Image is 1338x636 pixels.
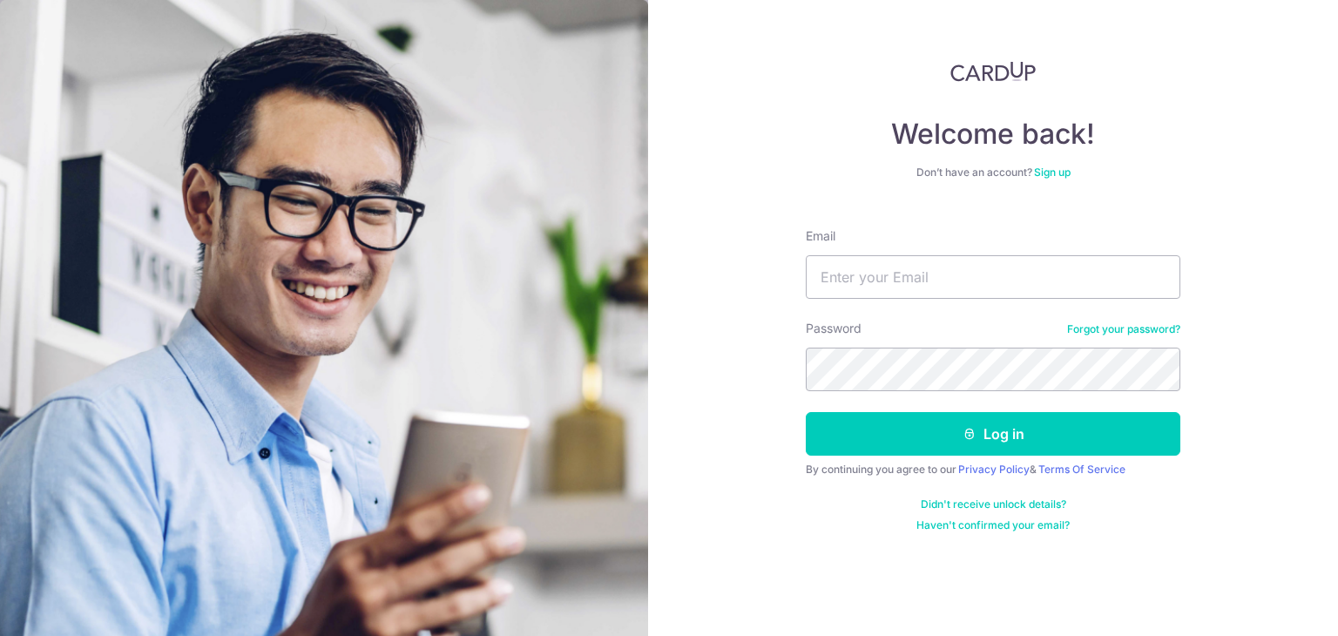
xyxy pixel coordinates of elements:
[806,166,1180,179] div: Don’t have an account?
[806,320,862,337] label: Password
[916,518,1070,532] a: Haven't confirmed your email?
[806,117,1180,152] h4: Welcome back!
[1067,322,1180,336] a: Forgot your password?
[958,463,1030,476] a: Privacy Policy
[806,463,1180,477] div: By continuing you agree to our &
[950,61,1036,82] img: CardUp Logo
[1038,463,1125,476] a: Terms Of Service
[806,255,1180,299] input: Enter your Email
[1034,166,1071,179] a: Sign up
[921,497,1066,511] a: Didn't receive unlock details?
[806,227,835,245] label: Email
[806,412,1180,456] button: Log in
